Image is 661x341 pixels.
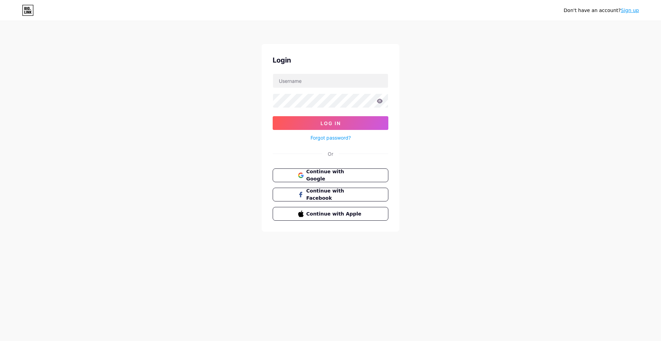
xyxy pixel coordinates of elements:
div: Or [328,150,333,157]
a: Forgot password? [311,134,351,141]
span: Continue with Google [306,168,363,183]
input: Username [273,74,388,88]
button: Continue with Facebook [273,188,388,201]
button: Continue with Apple [273,207,388,221]
button: Log In [273,116,388,130]
div: Don't have an account? [564,7,639,14]
span: Continue with Apple [306,210,363,218]
span: Log In [321,120,341,126]
div: Login [273,55,388,65]
button: Continue with Google [273,168,388,182]
span: Continue with Facebook [306,187,363,202]
a: Sign up [621,8,639,13]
